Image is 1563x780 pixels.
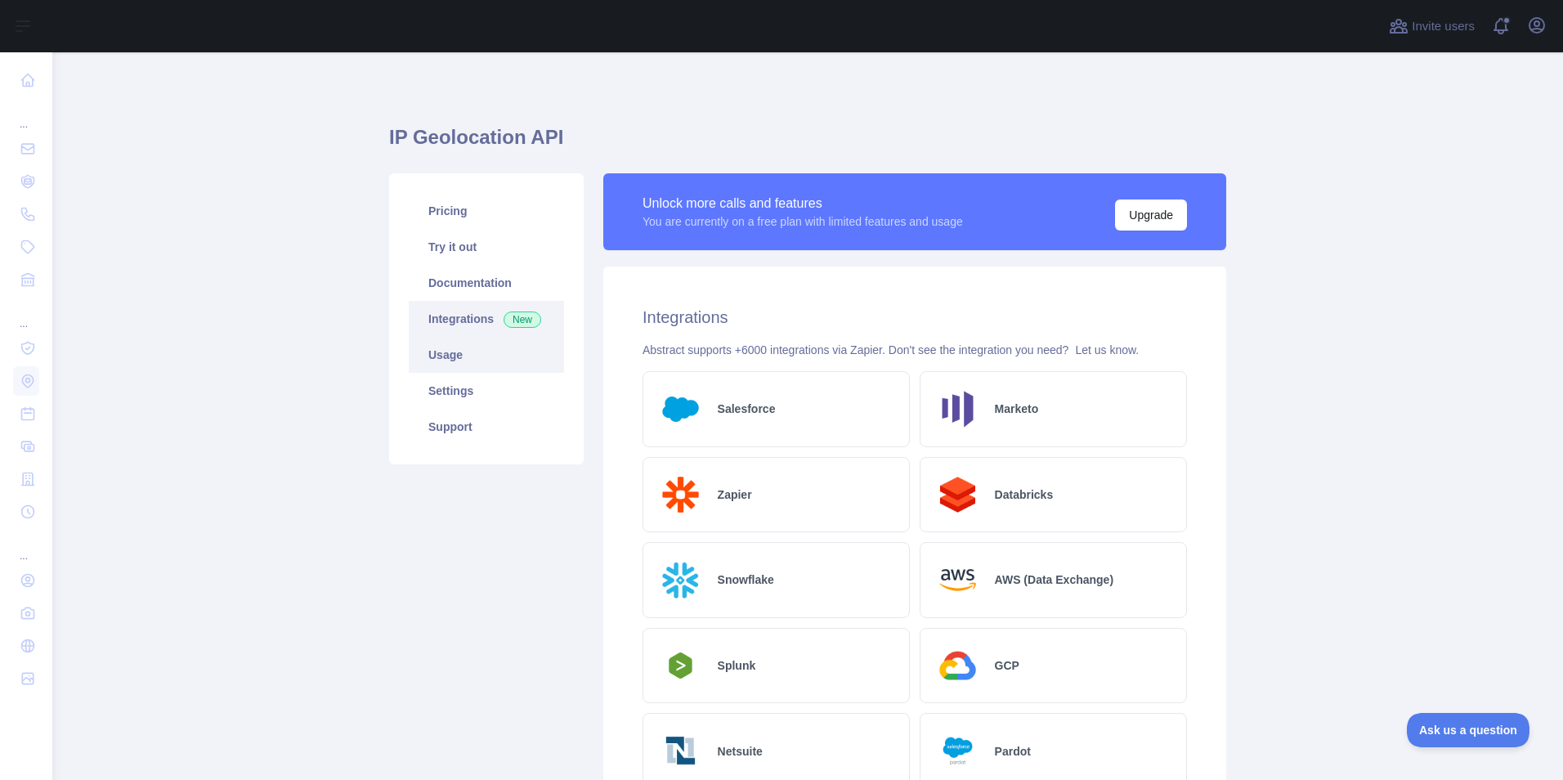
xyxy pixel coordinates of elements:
[13,298,39,330] div: ...
[934,385,982,433] img: Logo
[1386,13,1478,39] button: Invite users
[643,306,1187,329] h2: Integrations
[718,572,774,588] h2: Snowflake
[656,648,705,684] img: Logo
[995,657,1019,674] h2: GCP
[934,471,982,519] img: Logo
[409,373,564,409] a: Settings
[643,342,1187,358] div: Abstract supports +6000 integrations via Zapier. Don't see the integration you need?
[995,743,1031,760] h2: Pardot
[656,385,705,433] img: Logo
[995,401,1039,417] h2: Marketo
[934,642,982,690] img: Logo
[409,193,564,229] a: Pricing
[995,572,1113,588] h2: AWS (Data Exchange)
[1407,713,1530,747] iframe: Toggle Customer Support
[409,337,564,373] a: Usage
[656,471,705,519] img: Logo
[643,213,963,230] div: You are currently on a free plan with limited features and usage
[389,124,1226,164] h1: IP Geolocation API
[409,301,564,337] a: Integrations New
[934,556,982,604] img: Logo
[656,556,705,604] img: Logo
[409,265,564,301] a: Documentation
[1075,343,1139,356] a: Let us know.
[643,194,963,213] div: Unlock more calls and features
[718,486,752,503] h2: Zapier
[995,486,1054,503] h2: Databricks
[1412,17,1475,36] span: Invite users
[409,409,564,445] a: Support
[409,229,564,265] a: Try it out
[656,727,705,775] img: Logo
[718,657,756,674] h2: Splunk
[504,312,541,328] span: New
[718,401,776,417] h2: Salesforce
[13,530,39,563] div: ...
[934,727,982,775] img: Logo
[1115,199,1187,231] button: Upgrade
[718,743,763,760] h2: Netsuite
[13,98,39,131] div: ...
